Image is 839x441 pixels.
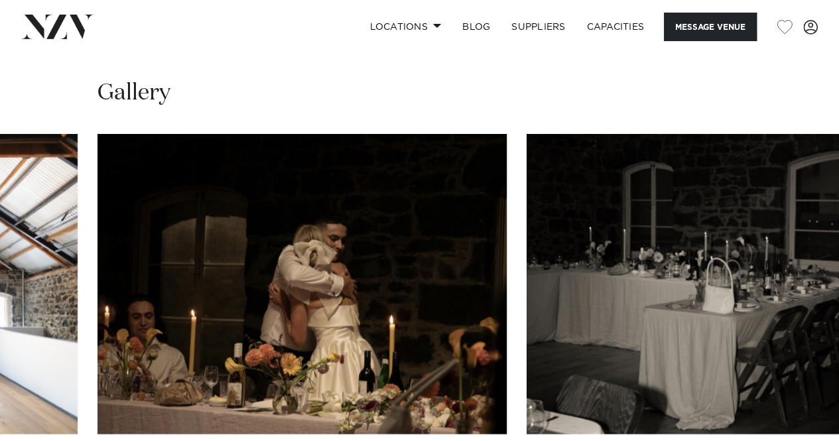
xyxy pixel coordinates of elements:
h2: Gallery [97,78,170,108]
a: Capacities [576,13,655,41]
swiper-slide: 4 / 20 [97,134,507,434]
a: BLOG [452,13,501,41]
img: nzv-logo.png [21,15,94,38]
button: Message Venue [664,13,757,41]
a: SUPPLIERS [501,13,576,41]
a: Locations [359,13,452,41]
